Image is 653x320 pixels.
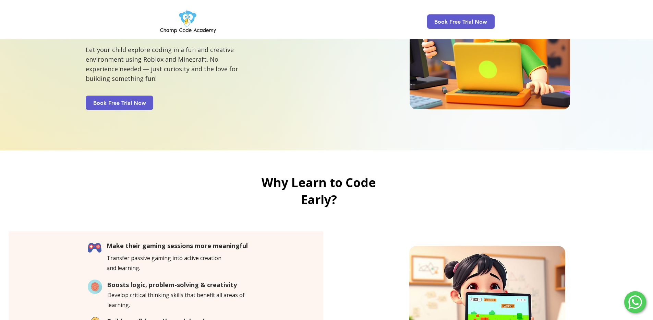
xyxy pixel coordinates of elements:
span: Develop critical thinking skills that benefit all areas of learning. [107,291,245,309]
span: Transfer passive gaming into active creation and learning. [107,254,221,272]
img: Champ Code Academy Logo PNG.png [159,8,217,35]
a: Book Free Trial Now [86,96,153,110]
span: Make their gaming sessions more meaningful [107,242,248,250]
span: Let your child explore coding in a fun and creative environment using Roblox and Minecraft. No ex... [86,46,238,83]
span: Book Free Trial Now [434,19,487,25]
span: Why Learn to Code Early? [262,174,376,208]
a: Book Free Trial Now [427,14,495,29]
span: Boosts logic, problem-solving & creativity [107,281,237,289]
span: Book Free Trial Now [93,100,146,106]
